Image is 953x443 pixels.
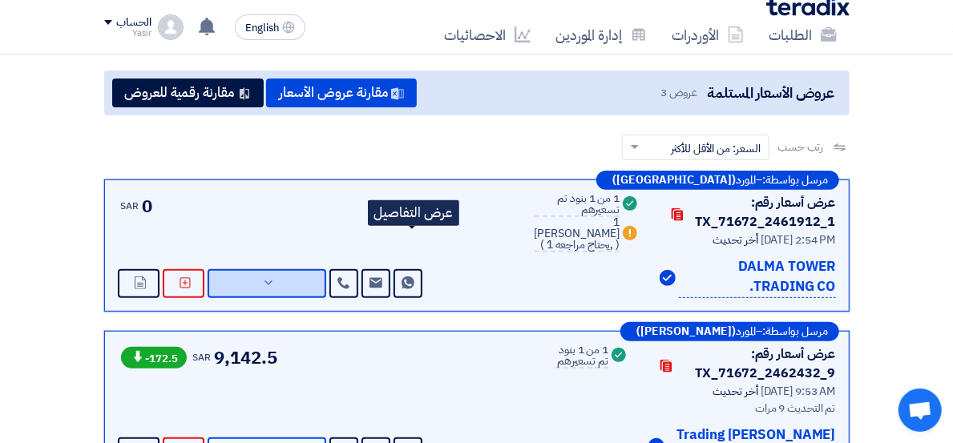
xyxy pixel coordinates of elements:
span: [DATE] 9:53 AM [761,383,836,400]
div: – [620,322,839,341]
span: ) [616,236,620,253]
span: المورد [737,326,757,337]
div: عرض التفاصيل [368,200,459,226]
span: مرسل بواسطة: [763,326,829,337]
b: ([PERSON_NAME]) [637,326,737,337]
a: إدارة الموردين [543,16,660,54]
span: SAR [121,199,139,213]
div: 1 من 1 بنود تم تسعيرهم [555,344,609,368]
b: ([GEOGRAPHIC_DATA]) [613,175,737,186]
span: أخر تحديث [713,383,758,400]
a: الاحصائيات [432,16,543,54]
div: تم التحديث 9 مرات [648,400,835,417]
p: DALMA TOWER TRADING CO. [679,256,835,298]
span: SAR [193,350,212,364]
a: الأوردرات [660,16,757,54]
div: الحساب [117,16,151,30]
span: رتب حسب [777,139,823,155]
span: ( [540,236,544,253]
span: -172.5 [121,347,187,368]
img: Verified Account [660,270,676,286]
div: عرض أسعار رقم: TX_71672_2462432_9 [684,344,835,383]
span: مرسل بواسطة: [763,175,829,186]
span: السعر: من الأقل للأكثر [671,140,761,157]
span: 0 [142,193,152,219]
span: [DATE] 2:54 PM [761,232,836,248]
div: Yasir [104,29,151,38]
span: English [245,22,279,34]
button: English [235,14,305,40]
span: عروض الأسعار المستلمة [707,82,834,103]
div: 1 [PERSON_NAME] [535,217,620,252]
span: أخر تحديث [713,232,758,248]
a: الطلبات [757,16,850,54]
div: Open chat [898,389,942,432]
span: 9,142.5 [214,344,277,371]
span: المورد [737,175,757,186]
div: – [596,171,839,190]
button: مقارنة عروض الأسعار [266,79,417,107]
div: 1 من 1 بنود تم تسعيرهم [535,193,620,217]
img: profile_test.png [158,14,184,40]
button: مقارنة رقمية للعروض [112,79,264,107]
span: 1 يحتاج مراجعه, [547,236,614,253]
div: عرض أسعار رقم: TX_71672_2461912_1 [695,193,835,232]
span: عروض 3 [660,84,697,101]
